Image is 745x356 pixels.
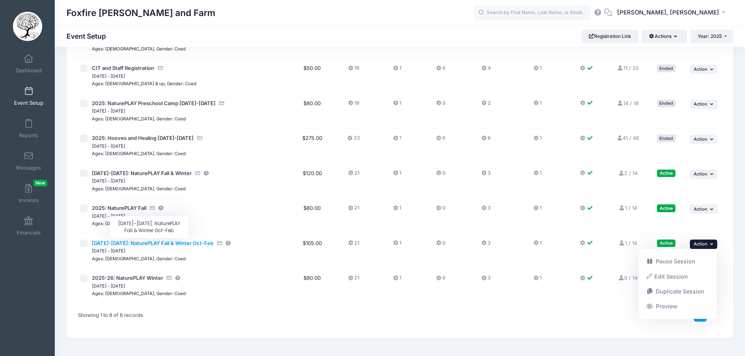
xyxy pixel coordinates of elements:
small: Ages: [DEMOGRAPHIC_DATA], Gender: Coed [92,46,186,52]
button: 19 [348,100,359,111]
button: Year: 2025 [691,30,733,43]
button: 0 [436,64,445,76]
span: [DATE]-[DATE]: NaturePLAY Fall & Winter Oct-Feb [92,240,214,246]
i: Accepting Credit Card Payments [216,241,223,246]
button: 1 [533,64,542,76]
button: 3 [481,204,491,216]
a: 1 / 14 [619,240,637,246]
button: Action [690,134,717,144]
button: 0 [436,240,445,251]
a: 0 / 14 [618,275,637,281]
a: InvoicesNew [10,180,47,207]
a: 14 / 18 [617,100,639,106]
span: Year: 2025 [698,33,722,39]
img: Foxfire Woods and Farm [13,12,42,41]
h1: Foxfire [PERSON_NAME] and Farm [66,4,215,22]
span: New [33,180,47,186]
a: Duplicate Session [643,284,713,299]
h1: Event Setup [66,32,113,40]
button: 1 [393,204,401,216]
span: Action [694,206,707,212]
button: [PERSON_NAME], [PERSON_NAME] [612,4,733,22]
a: Pause Session [643,254,713,269]
i: Accepting Credit Card Payments [218,101,224,106]
div: Ended [657,64,676,72]
i: This session is currently scheduled to pause registration at 00:00 AM America/New York on 09/11/2... [158,206,164,211]
button: 4 [481,64,491,76]
button: 22 [347,134,360,146]
button: 19 [348,64,359,76]
div: [DATE]-[DATE]: NaturePLAY Fall & Winter Oct-Feb [110,216,188,238]
div: Ended [657,100,676,107]
span: 2025: NaturePLAY Preschool Camp [DATE]-[DATE] [92,100,215,106]
span: Action [694,136,707,142]
span: 2025-26: NaturePLAY Winter [92,275,163,281]
span: Financials [17,229,41,236]
button: 2 [481,100,491,111]
a: Registration Link [582,30,638,43]
button: Action [690,204,717,214]
button: Action [690,170,717,179]
div: Active [657,204,675,212]
small: [DATE] - [DATE] [92,73,125,79]
i: Accepting Credit Card Payments [157,66,163,71]
div: Ended [657,134,676,142]
i: This session is currently scheduled to pause registration at 00:00 AM America/New York on 09/11/2... [203,171,210,176]
input: Search by First Name, Last Name, or Email... [474,5,591,21]
span: Action [694,241,707,247]
span: 2025: Hooves and Healing [DATE]-[DATE] [92,135,194,141]
span: Action [694,101,707,107]
button: 1 [393,64,401,76]
a: 1 / 14 [619,205,637,211]
a: Reports [10,115,47,142]
a: 41 / 48 [616,135,639,141]
td: $80.00 [294,268,330,303]
a: Messages [10,147,47,175]
a: Edit Session [643,269,713,284]
div: Active [657,240,675,247]
span: [DATE]-[DATE]: NaturePLAY Fall & Winter [92,170,192,176]
i: Accepting Credit Card Payments [194,171,201,176]
span: Action [694,171,707,177]
div: Showing 1 to 8 of 8 records [78,306,143,324]
button: 1 [393,240,401,251]
span: 2025: NaturePLAY Fall [92,205,146,211]
button: Action [690,100,717,109]
small: [DATE] - [DATE] [92,213,125,219]
a: Event Setup [10,82,47,110]
button: 1 [533,100,542,111]
span: Reports [19,132,38,139]
button: 1 [533,134,542,146]
button: 3 [481,240,491,251]
button: 1 [533,204,542,216]
a: 11 / 20 [617,65,639,71]
i: This session is currently scheduled to pause registration at 00:00 AM America/New York on 10/13/2... [225,241,232,246]
button: 21 [348,204,359,216]
small: [DATE] - [DATE] [92,178,125,184]
a: 2 / 14 [618,170,637,176]
button: 1 [393,274,401,286]
small: [DATE] - [DATE] [92,248,125,254]
td: $50.00 [294,59,330,94]
small: Ages: [DEMOGRAPHIC_DATA], Gender: Coed [92,221,186,226]
i: This session is currently scheduled to pause registration at 00:00 AM America/New York on 12/10/2... [175,275,181,281]
span: Messages [16,165,41,171]
button: 1 [533,274,542,286]
small: Ages: [DEMOGRAPHIC_DATA], Gender: Coed [92,116,186,122]
small: Ages: [DEMOGRAPHIC_DATA], Gender: Coed [92,291,186,296]
button: 1 [393,100,401,111]
button: 21 [348,240,359,251]
button: 0 [436,204,445,216]
span: Action [694,66,707,72]
small: [DATE] - [DATE] [92,108,125,114]
i: Accepting Credit Card Payments [196,136,203,141]
span: Dashboard [16,67,42,74]
button: 0 [436,134,445,146]
span: CIT and Staff Registration [92,65,154,71]
button: 1 [533,170,542,181]
span: Invoices [19,197,39,204]
button: 1 [393,134,401,146]
button: 0 [436,274,445,286]
button: 0 [436,170,445,181]
button: 3 [481,170,491,181]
